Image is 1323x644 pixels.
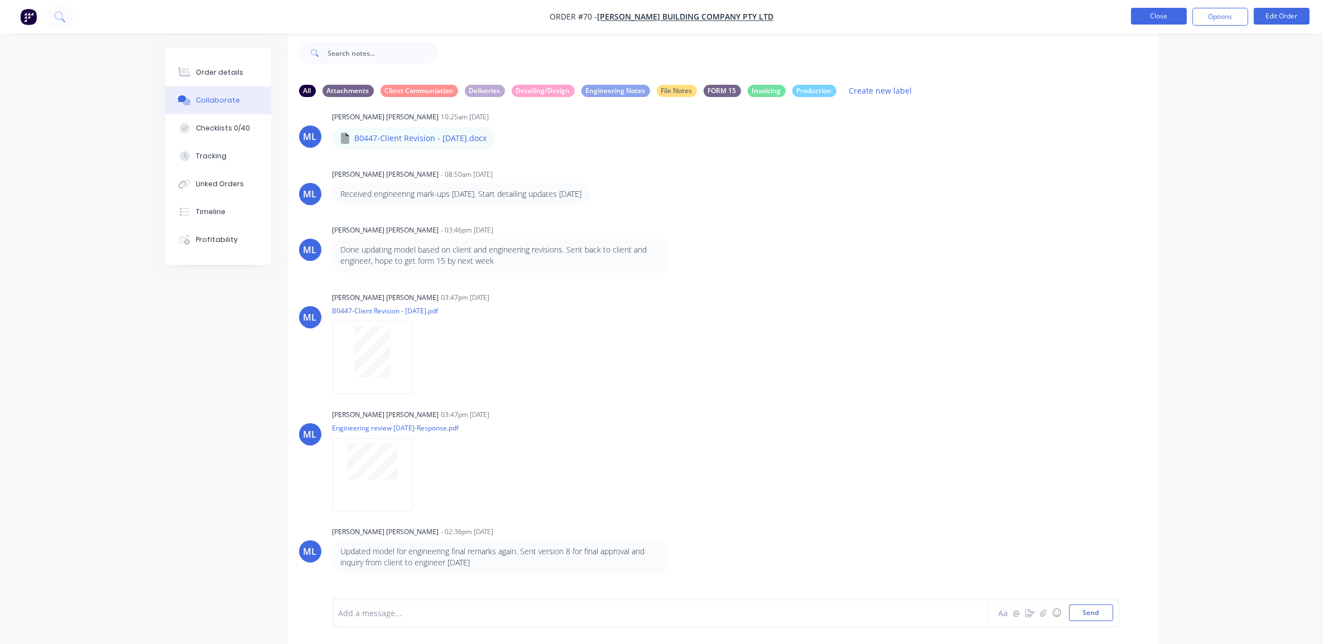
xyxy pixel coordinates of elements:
[333,293,439,303] div: [PERSON_NAME] [PERSON_NAME]
[333,527,439,537] div: [PERSON_NAME] [PERSON_NAME]
[196,179,244,189] div: Linked Orders
[196,151,227,161] div: Tracking
[597,12,773,22] a: [PERSON_NAME] Building Company Pty Ltd
[748,85,786,97] div: Invoicing
[165,59,271,86] button: Order details
[657,85,697,97] div: File Notes
[441,112,489,122] div: 10:25am [DATE]
[550,12,597,22] span: Order #70 -
[1192,8,1248,26] button: Options
[1050,606,1064,619] button: ☺
[1069,604,1113,621] button: Send
[441,527,494,537] div: - 02:36pm [DATE]
[355,133,487,144] p: B0447-Client Revision - [DATE].docx
[304,187,317,201] div: ML
[1254,8,1310,25] button: Edit Order
[333,306,439,316] p: B0447-Client Revision - [DATE].pdf
[333,410,439,420] div: [PERSON_NAME] [PERSON_NAME]
[341,188,582,200] p: Received engineering mark-ups [DATE]. Start detailing updates [DATE]
[512,85,575,97] div: Detailing/Design
[441,410,490,420] div: 03:47pm [DATE]
[304,311,317,324] div: ML
[304,243,317,256] div: ML
[304,545,317,558] div: ML
[20,8,37,25] img: Factory
[304,130,317,143] div: ML
[997,606,1010,619] button: Aa
[333,112,439,122] div: [PERSON_NAME] [PERSON_NAME]
[581,85,650,97] div: Engineering Notes
[1131,8,1187,25] button: Close
[333,170,439,180] div: [PERSON_NAME] [PERSON_NAME]
[792,85,836,97] div: Production
[333,225,439,235] div: [PERSON_NAME] [PERSON_NAME]
[328,42,439,64] input: Search notes...
[165,170,271,198] button: Linked Orders
[165,86,271,114] button: Collaborate
[165,198,271,226] button: Timeline
[165,142,271,170] button: Tracking
[323,85,374,97] div: Attachments
[196,67,243,78] div: Order details
[165,226,271,254] button: Profitability
[381,85,458,97] div: Client Communiation
[304,428,317,441] div: ML
[465,85,505,97] div: Deliveries
[341,546,661,569] p: Updated model for engineering final remarks again. Sent version 8 for final approval and inquiry ...
[441,225,494,235] div: - 03:46pm [DATE]
[196,235,238,245] div: Profitability
[341,244,661,267] p: Done updating model based on client and engineering revisions. Sent back to client and engineer, ...
[704,85,741,97] div: FORM 15
[299,85,316,97] div: All
[196,123,250,133] div: Checklists 0/40
[196,95,240,105] div: Collaborate
[165,114,271,142] button: Checklists 0/40
[196,207,225,217] div: Timeline
[843,83,918,98] button: Create new label
[333,423,459,433] p: Engineering review [DATE]-Response.pdf
[441,170,493,180] div: - 08:50am [DATE]
[441,293,490,303] div: 03:47pm [DATE]
[1010,606,1023,619] button: @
